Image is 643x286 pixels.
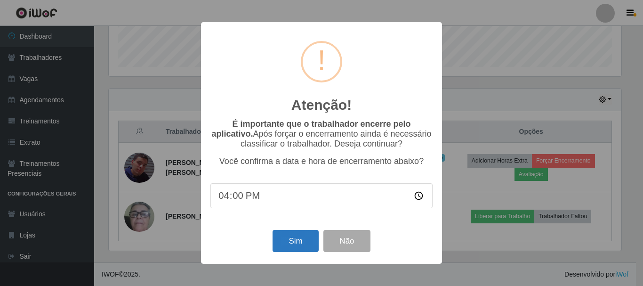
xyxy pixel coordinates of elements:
p: Após forçar o encerramento ainda é necessário classificar o trabalhador. Deseja continuar? [210,119,433,149]
h2: Atenção! [291,97,352,114]
b: É importante que o trabalhador encerre pelo aplicativo. [211,119,410,139]
p: Você confirma a data e hora de encerramento abaixo? [210,156,433,166]
button: Não [323,230,370,252]
button: Sim [273,230,318,252]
